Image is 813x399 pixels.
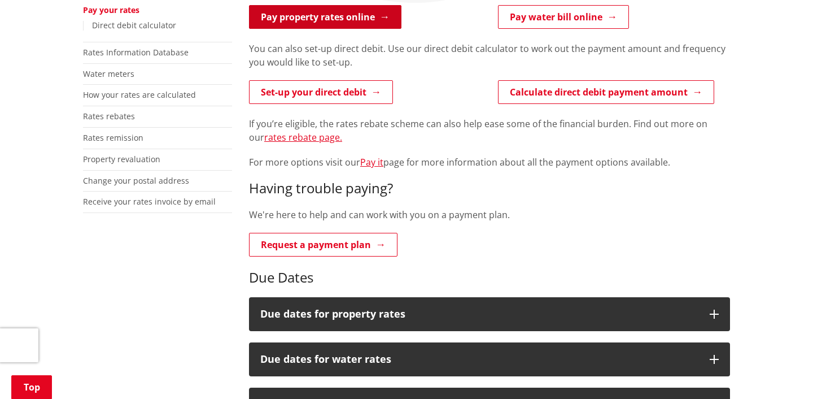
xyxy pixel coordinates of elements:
h3: Due dates for property rates [260,309,698,320]
a: Rates rebates [83,111,135,122]
a: Pay property rates online [249,5,401,29]
a: Direct debit calculator [92,20,176,31]
iframe: Messenger Launcher [761,352,802,392]
a: Calculate direct debit payment amount [498,80,714,104]
a: Water meters [83,68,134,79]
p: You can also set-up direct debit. Use our direct debit calculator to work out the payment amount ... [249,42,730,69]
a: How your rates are calculated [83,89,196,100]
a: Property revaluation [83,154,160,164]
h3: Due dates for water rates [260,354,698,365]
h3: Due Dates [249,270,730,286]
a: Change your postal address [83,175,189,186]
h3: Having trouble paying? [249,180,730,197]
a: Top [11,375,52,399]
p: For more options visit our page for more information about all the payment options available. [249,155,730,169]
a: Rates remission [83,132,143,143]
a: Pay water bill online [498,5,629,29]
a: Receive your rates invoice by email [83,196,216,207]
p: If you’re eligible, the rates rebate scheme can also help ease some of the financial burden. Find... [249,117,730,144]
a: Pay it [360,156,383,168]
a: Rates Information Database [83,47,189,58]
a: Request a payment plan [249,233,397,257]
button: Due dates for property rates [249,297,730,331]
a: Pay your rates [83,5,139,15]
p: We're here to help and can work with you on a payment plan. [249,208,730,222]
button: Due dates for water rates [249,342,730,376]
a: Set-up your direct debit [249,80,393,104]
a: rates rebate page. [264,131,342,144]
